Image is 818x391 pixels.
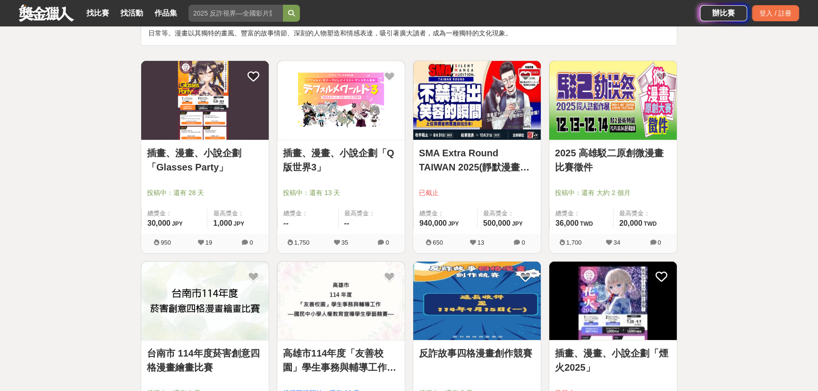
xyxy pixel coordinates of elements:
[234,221,245,227] span: JPY
[555,346,671,374] a: 插畫、漫畫、小說企劃「煙火2025」
[566,239,582,246] span: 1,700
[619,209,671,218] span: 最高獎金：
[477,239,484,246] span: 13
[294,239,310,246] span: 1,750
[644,221,656,227] span: TWD
[385,239,389,246] span: 0
[555,146,671,174] a: 2025 高雄駁二原創微漫畫比賽徵件
[188,5,283,22] input: 2025 反詐視界—全國影片競賽
[613,239,620,246] span: 34
[141,262,269,340] img: Cover Image
[205,239,212,246] span: 19
[213,209,263,218] span: 最高獎金：
[555,219,579,227] span: 36,000
[141,262,269,341] a: Cover Image
[619,219,642,227] span: 20,000
[555,188,671,198] span: 投稿中：還有 大約 2 個月
[283,188,399,198] span: 投稿中：還有 13 天
[413,262,541,340] img: Cover Image
[752,5,799,21] div: 登入 / 註冊
[161,239,171,246] span: 950
[147,188,263,198] span: 投稿中：還有 28 天
[277,61,405,140] img: Cover Image
[83,7,113,20] a: 找比賽
[277,262,405,341] a: Cover Image
[555,209,607,218] span: 總獎金：
[283,209,332,218] span: 總獎金：
[117,7,147,20] a: 找活動
[213,219,232,227] span: 1,000
[700,5,747,21] a: 辦比賽
[448,221,459,227] span: JPY
[580,221,593,227] span: TWD
[283,219,289,227] span: --
[483,219,511,227] span: 500,000
[419,209,471,218] span: 總獎金：
[433,239,443,246] span: 650
[277,262,405,340] img: Cover Image
[141,11,677,45] div: 漫畫是一種以圖畫為主要敘事方式的藝術形式，通常結合文字氣泡來表達角色對話和旁白。它起源於日本，現已風靡全球，種類繁多，涵蓋各種主題，從冒險、奇幻、恐怖到生活日常等。漫畫以其獨特的畫風、豐富的故事...
[413,61,541,140] img: Cover Image
[341,239,348,246] span: 35
[419,219,447,227] span: 940,000
[344,209,400,218] span: 最高獎金：
[147,146,263,174] a: 插畫、漫畫、小說企劃「Glasses Party」
[483,209,535,218] span: 最高獎金：
[549,61,677,140] img: Cover Image
[147,209,201,218] span: 總獎金：
[512,221,523,227] span: JPY
[549,262,677,340] img: Cover Image
[413,262,541,341] a: Cover Image
[283,346,399,374] a: 高雄市114年度「友善校園」學生事務與輔導工作—國民中小學人權教育宣導學生學藝競賽
[521,239,525,246] span: 0
[147,219,170,227] span: 30,000
[283,146,399,174] a: 插畫、漫畫、小說企劃「Q版世界3」
[419,188,535,198] span: 已截止
[249,239,253,246] span: 0
[549,262,677,341] a: Cover Image
[657,239,661,246] span: 0
[151,7,181,20] a: 作品集
[172,221,183,227] span: JPY
[344,219,349,227] span: --
[419,346,535,360] a: 反詐故事四格漫畫創作競賽
[419,146,535,174] a: SMA Extra Round TAIWAN 2025(靜默漫畫世界大賽)台灣限定回合
[147,346,263,374] a: 台南市 114年度菸害創意四格漫畫繪畫比賽
[141,61,269,140] img: Cover Image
